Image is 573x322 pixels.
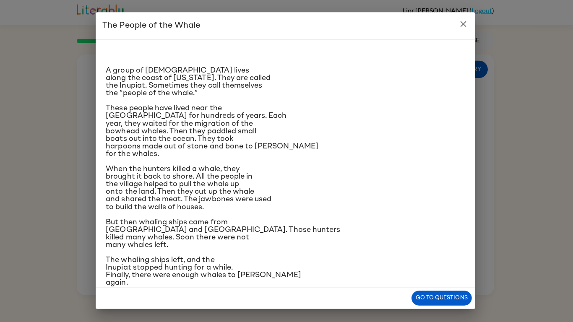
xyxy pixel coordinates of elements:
[108,105,319,158] span: These people have lived near the [GEOGRAPHIC_DATA] for hundreds of years. Each year, they waited ...
[98,13,475,40] h2: The People of the Whale
[108,218,341,249] span: But then whaling ships came from [GEOGRAPHIC_DATA] and [GEOGRAPHIC_DATA]. Those hunters killed ma...
[455,17,472,34] button: close
[108,166,273,211] span: When the hunters killed a whale, they brought it back to shore. All the people in the village hel...
[108,256,302,286] span: The whaling ships left, and the Inupiat stopped hunting for a while. Finally, there were enough w...
[108,68,272,98] span: A group of [DEMOGRAPHIC_DATA] lives along the coast of [US_STATE]. They are called the Inupiat. S...
[412,291,472,305] button: Go to questions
